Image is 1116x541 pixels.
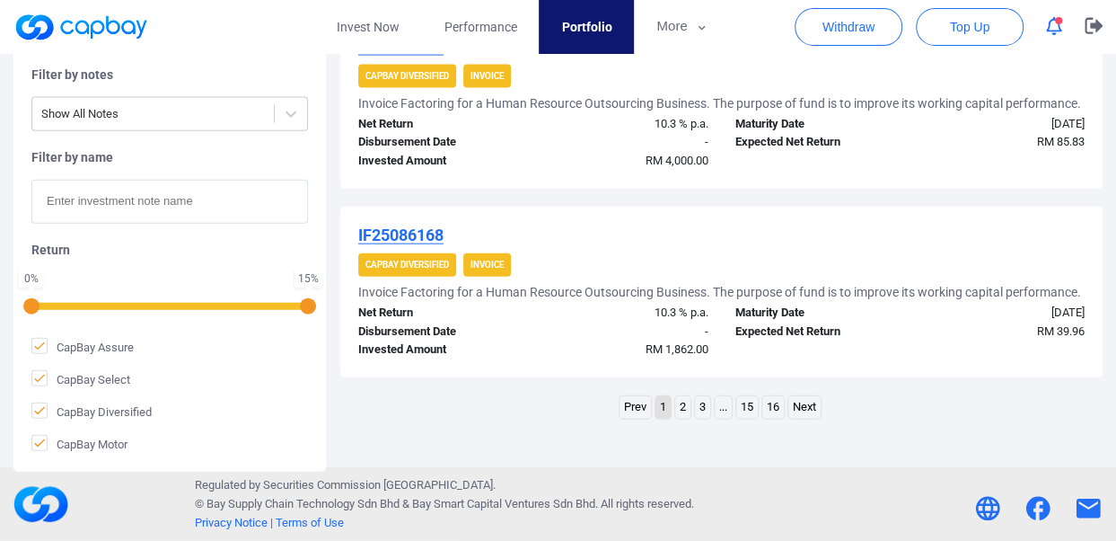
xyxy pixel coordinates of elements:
span: CapBay Diversified [31,403,152,421]
span: RM 1,862.00 [645,342,707,356]
h5: Return [31,242,308,258]
h5: Filter by name [31,149,308,165]
a: Previous page [620,396,651,419]
a: ... [715,396,732,419]
div: [DATE] [909,304,1098,323]
div: Disbursement Date [345,323,533,341]
a: Page 2 [675,396,690,419]
a: Page 3 [695,396,710,419]
div: Maturity Date [721,115,909,134]
div: 10.3 % p.a. [533,115,722,134]
div: Invested Amount [345,341,533,359]
div: Expected Net Return [721,323,909,341]
u: IF25086168 [358,226,444,244]
span: CapBay Select [31,370,130,388]
strong: CapBay Diversified [365,71,449,81]
div: Disbursement Date [345,133,533,152]
div: Invested Amount [345,152,533,171]
span: RM 39.96 [1037,324,1085,338]
strong: Invoice [470,71,504,81]
input: Enter investment note name [31,180,308,224]
span: Top Up [950,18,989,36]
div: 15 % [298,273,319,284]
u: IF25082822 [358,37,444,56]
span: CapBay Assure [31,338,134,356]
a: Privacy Notice [195,516,268,529]
div: 10.3 % p.a. [533,304,722,323]
img: footerLogo [13,477,68,532]
span: CapBay Motor [31,435,127,453]
div: - [533,133,722,152]
div: - [533,323,722,341]
h5: Filter by notes [31,67,308,83]
span: RM 85.83 [1037,135,1085,148]
div: Maturity Date [721,304,909,323]
span: Performance [444,17,516,37]
p: Regulated by Securities Commission [GEOGRAPHIC_DATA]. © Bay Supply Chain Technology Sdn Bhd & . A... [195,476,694,532]
strong: Invoice [470,260,504,270]
div: Expected Net Return [721,133,909,152]
strong: CapBay Diversified [365,260,449,270]
span: RM 4,000.00 [645,154,707,167]
button: Top Up [916,8,1024,46]
a: Page 1 is your current page [655,396,671,419]
button: Withdraw [795,8,902,46]
div: [DATE] [909,115,1098,134]
a: Terms of Use [276,516,344,529]
h5: Invoice Factoring for a Human Resource Outsourcing Business. The purpose of fund is to improve it... [358,284,1081,300]
a: Next page [788,396,821,419]
h5: Invoice Factoring for a Human Resource Outsourcing Business. The purpose of fund is to improve it... [358,95,1081,111]
div: Net Return [345,304,533,323]
a: Page 16 [762,396,784,419]
a: Page 15 [736,396,758,419]
div: Net Return [345,115,533,134]
div: 0 % [22,273,40,284]
span: Portfolio [561,17,611,37]
span: Bay Smart Capital Ventures Sdn Bhd [412,497,595,510]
